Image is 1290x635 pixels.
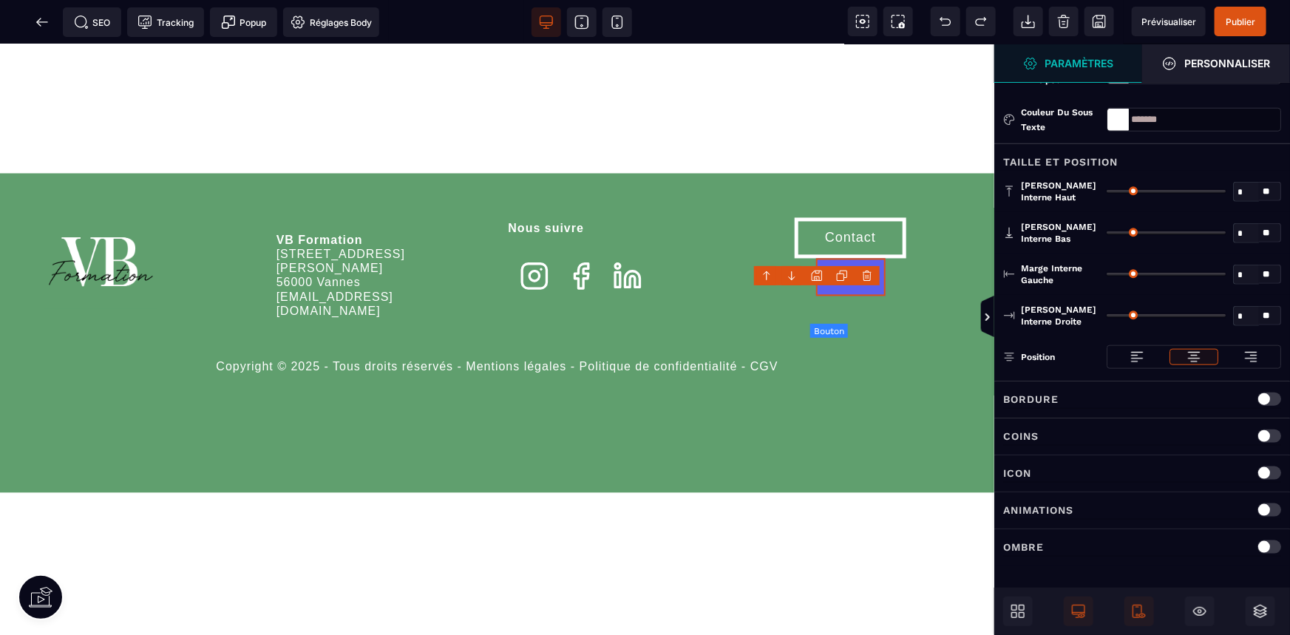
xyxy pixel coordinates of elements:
span: Copyright © 2025 - Tous droits réservés - Mentions légales - Politique de confidentialité - CGV [216,316,778,328]
span: Tracking [138,15,194,30]
p: Position [1003,350,1055,364]
span: Importer [1014,7,1043,36]
strong: Personnaliser [1184,58,1270,69]
b: Nous suivre [509,177,585,190]
span: Réglages Body [291,15,372,30]
p: Bordure [1003,390,1059,408]
strong: Paramètres [1045,58,1114,69]
span: [PERSON_NAME] interne bas [1021,221,1099,245]
span: Défaire [931,7,960,36]
span: Popup [221,15,267,30]
span: Ouvrir le gestionnaire de styles [1142,44,1290,83]
span: Favicon [283,7,379,37]
p: Animations [1003,501,1073,519]
span: Aperçu [1132,7,1206,36]
span: Afficher le mobile [1124,597,1154,626]
span: Afficher le desktop [1064,597,1093,626]
span: Code de suivi [127,7,204,37]
span: Marge interne gauche [1021,262,1099,286]
span: [STREET_ADDRESS][PERSON_NAME] [276,203,405,230]
button: Valider [816,214,886,251]
span: Métadata SEO [63,7,121,37]
span: Créer une alerte modale [210,7,277,37]
img: loading [1130,350,1144,364]
img: loading [1243,350,1258,364]
span: Prévisualiser [1141,16,1196,27]
span: Masquer le bloc [1185,597,1215,626]
p: Ombre [1003,538,1044,556]
span: Rétablir [966,7,996,36]
button: Contact [795,173,906,214]
span: Ouvrir les calques [1246,597,1275,626]
div: Taille et position [994,143,1290,171]
span: Voir les composants [848,7,877,36]
span: Nettoyage [1049,7,1079,36]
span: Voir tablette [567,7,597,37]
span: [EMAIL_ADDRESS][DOMAIN_NAME] [276,246,393,273]
span: [PERSON_NAME] interne droite [1021,304,1099,327]
p: Coins [1003,427,1039,445]
span: Ouvrir le gestionnaire de styles [994,44,1142,83]
span: Retour [27,7,57,37]
span: Capture d'écran [883,7,913,36]
img: loading [1187,350,1201,364]
div: Couleur du sous texte [1021,105,1099,135]
span: Voir bureau [532,7,561,37]
img: 86a4aa658127570b91344bfc39bbf4eb_Blanc_sur_fond_vert.png [44,173,157,264]
b: VB Formation [276,189,363,202]
span: Enregistrer le contenu [1215,7,1266,36]
span: Voir mobile [602,7,632,37]
span: Ouvrir les blocs [1003,597,1033,626]
span: Afficher les vues [994,296,1009,340]
p: Icon [1003,464,1031,482]
span: 56000 Vannes [276,231,361,244]
span: Publier [1226,16,1255,27]
span: [PERSON_NAME] interne haut [1021,180,1099,203]
span: Enregistrer [1084,7,1114,36]
span: SEO [74,15,111,30]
